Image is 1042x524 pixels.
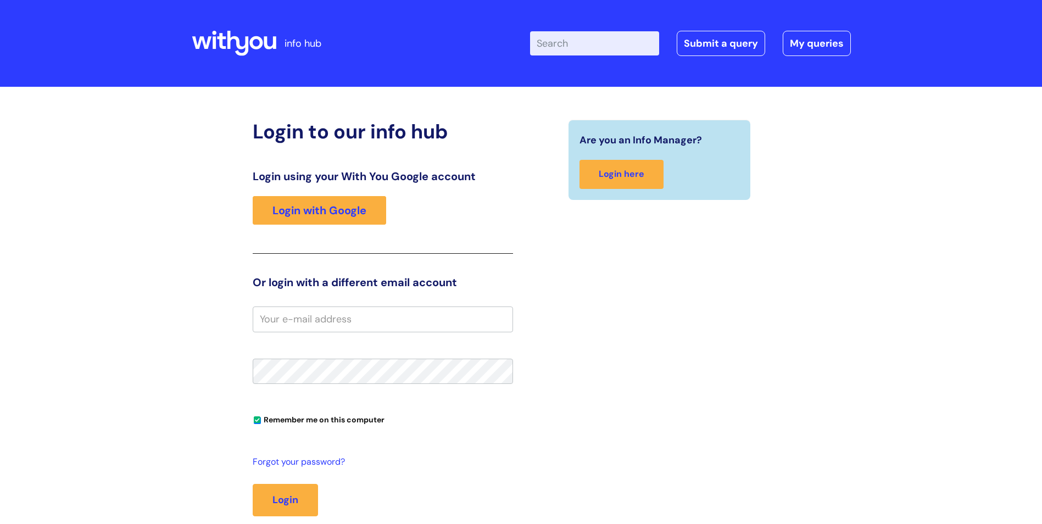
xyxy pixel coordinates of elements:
[253,412,385,425] label: Remember me on this computer
[285,35,321,52] p: info hub
[579,131,702,149] span: Are you an Info Manager?
[253,410,513,428] div: You can uncheck this option if you're logging in from a shared device
[677,31,765,56] a: Submit a query
[253,196,386,225] a: Login with Google
[530,31,659,55] input: Search
[253,306,513,332] input: Your e-mail address
[253,170,513,183] h3: Login using your With You Google account
[253,484,318,516] button: Login
[254,417,261,424] input: Remember me on this computer
[253,454,508,470] a: Forgot your password?
[253,120,513,143] h2: Login to our info hub
[253,276,513,289] h3: Or login with a different email account
[783,31,851,56] a: My queries
[579,160,664,189] a: Login here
